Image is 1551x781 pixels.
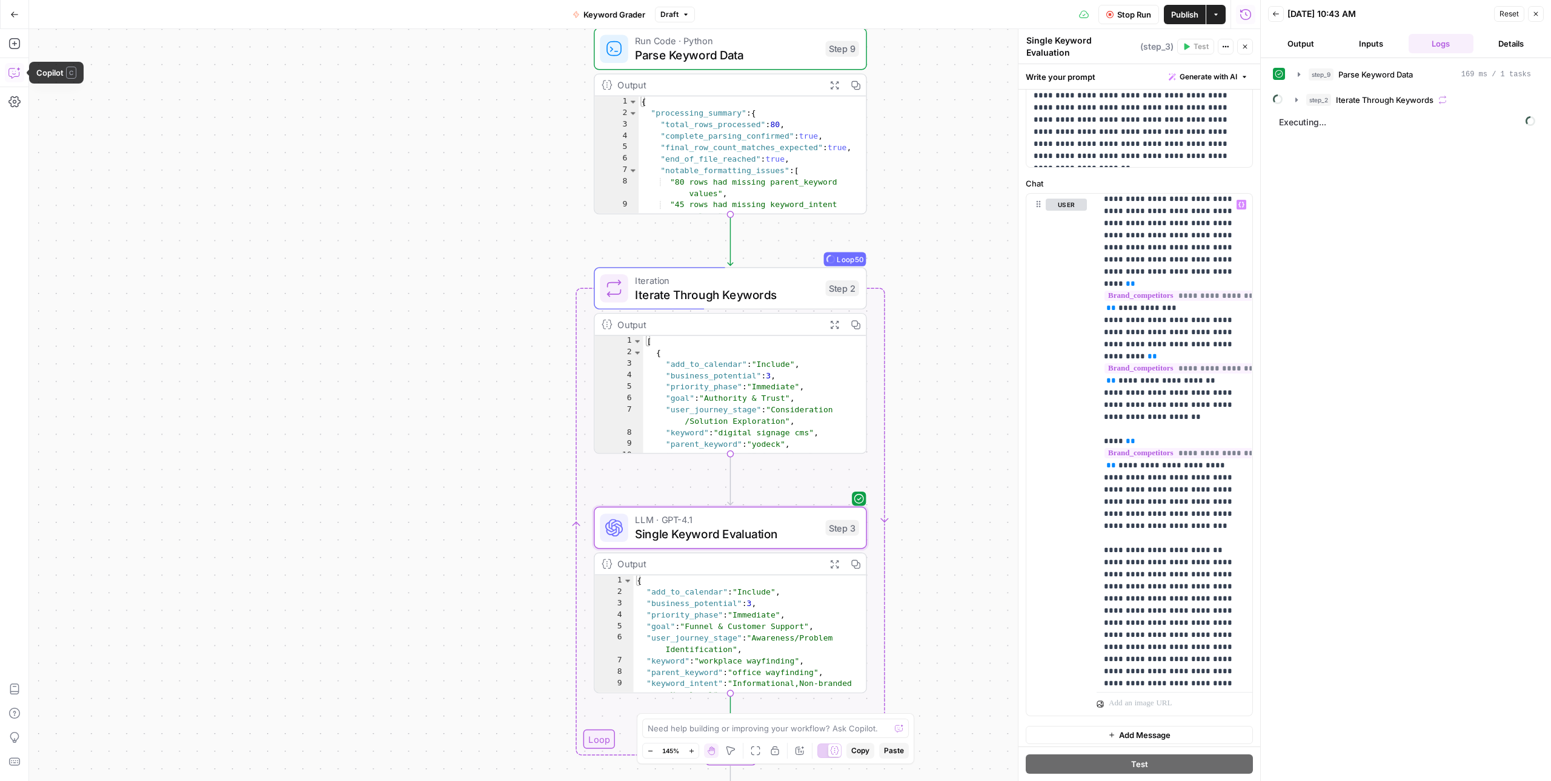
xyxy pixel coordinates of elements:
[1119,729,1171,741] span: Add Message
[1026,194,1087,716] div: user
[1338,68,1413,81] span: Parse Keyword Data
[617,557,819,571] div: Output
[623,575,633,587] span: Toggle code folding, rows 1 through 15
[594,267,867,453] div: LoopLoop50IterationIterate Through KeywordsStep 2Output[ { "add_to_calendar":"Include", "business...
[884,745,904,756] span: Paste
[594,28,867,214] div: Run Code · PythonParse Keyword DataStep 9Output{ "processing_summary":{ "total_rows_processed":80...
[635,273,818,287] span: Iteration
[1180,71,1237,82] span: Generate with AI
[655,7,695,22] button: Draft
[595,348,643,359] div: 2
[1275,113,1539,132] span: Executing...
[826,280,859,296] div: Step 2
[1494,6,1524,22] button: Reset
[628,96,638,108] span: Toggle code folding, rows 1 through 896
[595,381,643,393] div: 5
[1478,34,1544,53] button: Details
[595,575,634,587] div: 1
[595,667,634,678] div: 8
[595,633,634,656] div: 6
[595,154,639,165] div: 6
[1500,8,1519,19] span: Reset
[705,746,756,765] div: Complete
[595,404,643,427] div: 7
[660,9,679,20] span: Draft
[1309,68,1333,81] span: step_9
[633,348,642,359] span: Toggle code folding, rows 2 through 16
[1026,755,1253,774] button: Test
[1026,177,1253,189] label: Chat
[879,743,909,759] button: Paste
[595,656,634,667] div: 7
[1098,5,1159,24] button: Stop Run
[1018,64,1260,89] div: Write your prompt
[595,370,643,381] div: 4
[595,393,643,404] div: 6
[1140,41,1174,53] span: ( step_3 )
[1131,759,1148,771] span: Test
[826,41,859,57] div: Step 9
[1194,41,1209,52] span: Test
[595,359,643,371] div: 3
[595,610,634,621] div: 4
[635,46,818,64] span: Parse Keyword Data
[728,215,733,265] g: Edge from step_9 to step_2
[595,177,639,200] div: 8
[1177,39,1214,54] button: Test
[628,108,638,119] span: Toggle code folding, rows 2 through 13
[595,678,634,701] div: 9
[1026,726,1253,744] button: Add Message
[1461,69,1531,80] span: 169 ms / 1 tasks
[635,34,818,48] span: Run Code · Python
[595,598,634,610] div: 3
[595,427,643,439] div: 8
[635,513,818,527] span: LLM · GPT-4.1
[1117,8,1151,21] span: Stop Run
[635,286,818,303] span: Iterate Through Keywords
[617,78,819,92] div: Output
[635,525,818,542] span: Single Keyword Evaluation
[594,746,867,765] div: Complete
[595,165,639,177] div: 7
[1409,34,1474,53] button: Logs
[595,131,639,142] div: 4
[595,119,639,131] div: 3
[1026,35,1137,59] textarea: Single Keyword Evaluation
[837,249,863,270] span: Loop 50
[583,8,645,21] span: Keyword Grader
[1164,5,1206,24] button: Publish
[1306,94,1331,106] span: step_2
[565,5,653,24] button: Keyword Grader
[617,317,819,331] div: Output
[1338,34,1404,53] button: Inputs
[1164,69,1253,85] button: Generate with AI
[595,439,643,450] div: 9
[1171,8,1198,21] span: Publish
[633,336,642,348] span: Toggle code folding, rows 1 through 2687
[595,96,639,108] div: 1
[628,165,638,177] span: Toggle code folding, rows 7 through 10
[1290,65,1538,84] button: 169 ms / 1 tasks
[851,745,869,756] span: Copy
[1046,199,1087,211] button: user
[1268,34,1333,53] button: Output
[1336,94,1433,106] span: Iterate Through Keywords
[595,450,643,473] div: 10
[595,621,634,633] div: 5
[595,587,634,598] div: 2
[595,336,643,348] div: 1
[594,507,867,693] div: LLM · GPT-4.1Single Keyword EvaluationStep 3Output{ "add_to_calendar":"Include", "business_potent...
[595,142,639,154] div: 5
[595,199,639,222] div: 9
[728,455,733,505] g: Edge from step_2 to step_3
[595,108,639,119] div: 2
[826,520,859,536] div: Step 3
[662,746,679,756] span: 145%
[846,743,874,759] button: Copy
